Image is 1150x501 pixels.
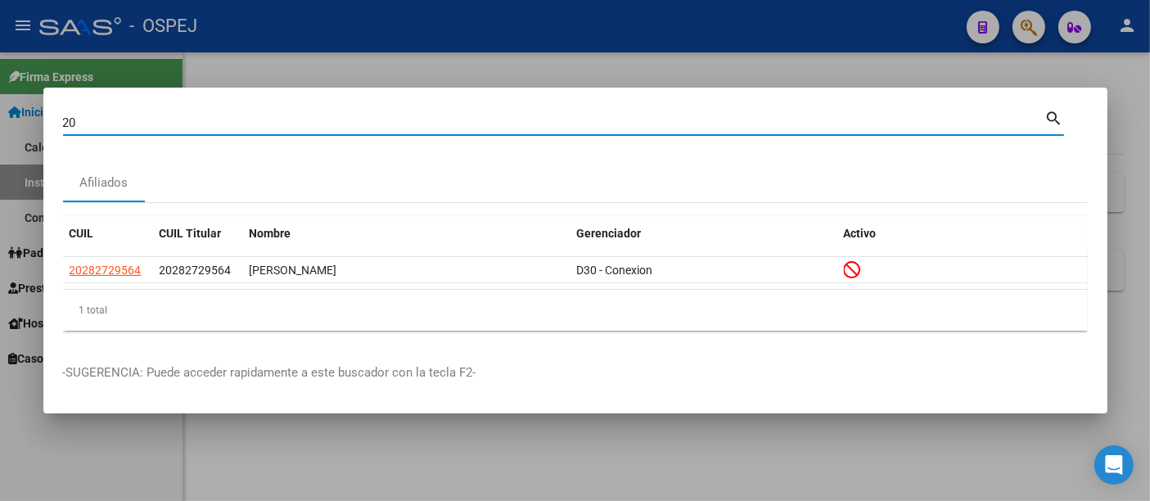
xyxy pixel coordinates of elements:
[70,264,142,277] span: 20282729564
[570,216,837,251] datatable-header-cell: Gerenciador
[160,264,232,277] span: 20282729564
[153,216,243,251] datatable-header-cell: CUIL Titular
[577,264,653,277] span: D30 - Conexion
[63,290,1088,331] div: 1 total
[844,227,877,240] span: Activo
[577,227,642,240] span: Gerenciador
[160,227,222,240] span: CUIL Titular
[837,216,1088,251] datatable-header-cell: Activo
[63,216,153,251] datatable-header-cell: CUIL
[250,261,564,280] div: [PERSON_NAME]
[79,174,128,192] div: Afiliados
[1045,107,1064,127] mat-icon: search
[70,227,94,240] span: CUIL
[250,227,291,240] span: Nombre
[63,363,1088,382] p: -SUGERENCIA: Puede acceder rapidamente a este buscador con la tecla F2-
[243,216,570,251] datatable-header-cell: Nombre
[1094,445,1134,485] div: Open Intercom Messenger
